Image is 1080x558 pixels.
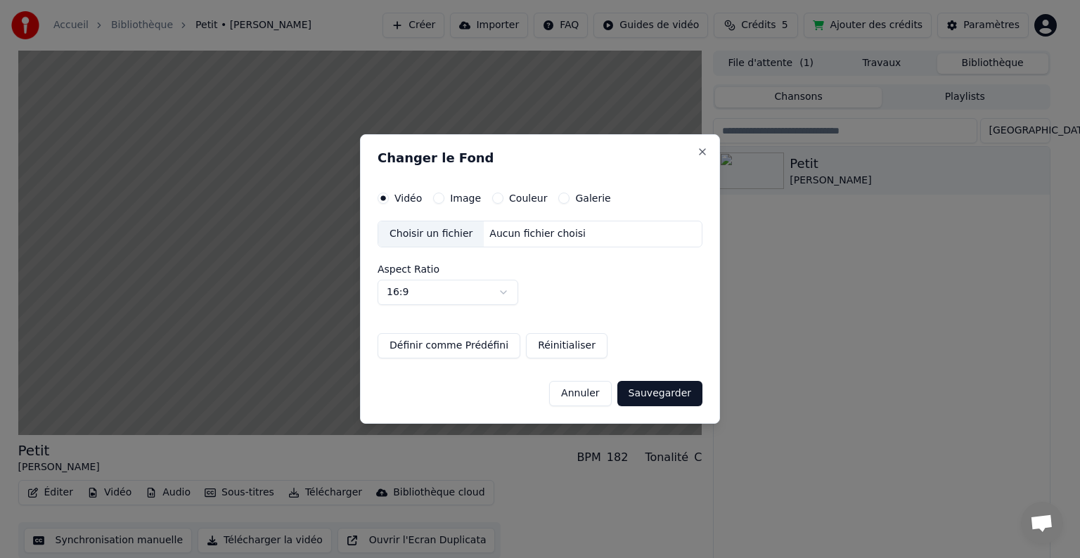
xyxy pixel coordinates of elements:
[617,381,702,406] button: Sauvegarder
[378,152,702,164] h2: Changer le Fond
[378,264,702,274] label: Aspect Ratio
[575,193,610,203] label: Galerie
[509,193,547,203] label: Couleur
[378,221,484,247] div: Choisir un fichier
[526,333,607,358] button: Réinitialiser
[394,193,422,203] label: Vidéo
[549,381,611,406] button: Annuler
[450,193,481,203] label: Image
[484,227,591,241] div: Aucun fichier choisi
[378,333,520,358] button: Définir comme Prédéfini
